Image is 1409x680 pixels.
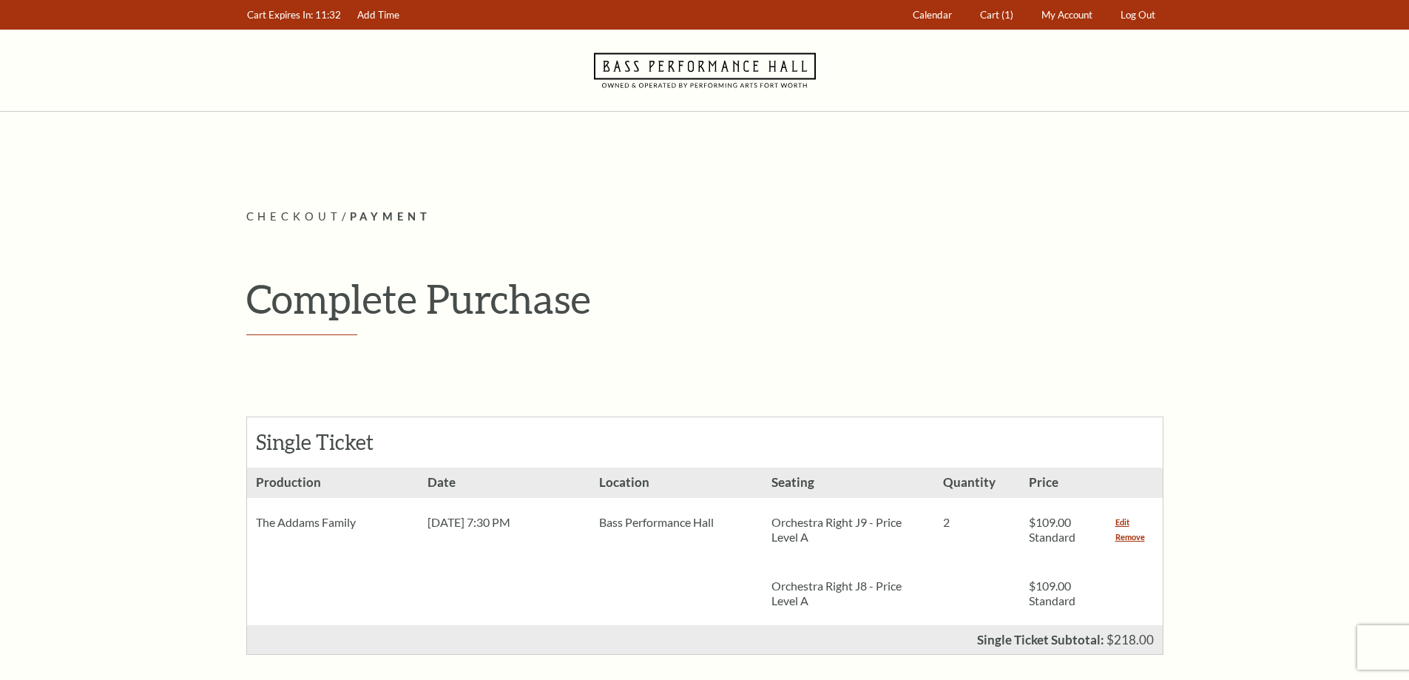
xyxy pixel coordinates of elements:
[1029,515,1075,544] span: $109.00 Standard
[1020,468,1106,498] h3: Price
[247,498,419,547] div: The Addams Family
[590,468,762,498] h3: Location
[913,9,952,21] span: Calendar
[973,1,1020,30] a: Cart (1)
[246,208,1163,226] p: /
[246,275,1163,323] h1: Complete Purchase
[247,9,313,21] span: Cart Expires In:
[763,468,934,498] h3: Seating
[1041,9,1092,21] span: My Account
[980,9,999,21] span: Cart
[1034,1,1099,30] a: My Account
[1115,515,1129,530] a: Edit
[350,1,406,30] a: Add Time
[256,430,418,455] h2: Single Ticket
[1001,9,1013,21] span: (1)
[315,9,341,21] span: 11:32
[977,633,1104,646] p: Single Ticket Subtotal:
[771,515,925,545] p: Orchestra Right J9 - Price Level A
[905,1,959,30] a: Calendar
[1106,632,1154,647] span: $218.00
[1029,579,1075,607] span: $109.00 Standard
[419,468,590,498] h3: Date
[419,498,590,547] div: [DATE] 7:30 PM
[350,210,432,223] span: Payment
[1115,530,1145,545] a: Remove
[246,210,342,223] span: Checkout
[934,468,1020,498] h3: Quantity
[599,515,714,529] span: Bass Performance Hall
[771,579,925,608] p: Orchestra Right J8 - Price Level A
[1113,1,1162,30] a: Log Out
[943,515,1011,530] p: 2
[247,468,419,498] h3: Production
